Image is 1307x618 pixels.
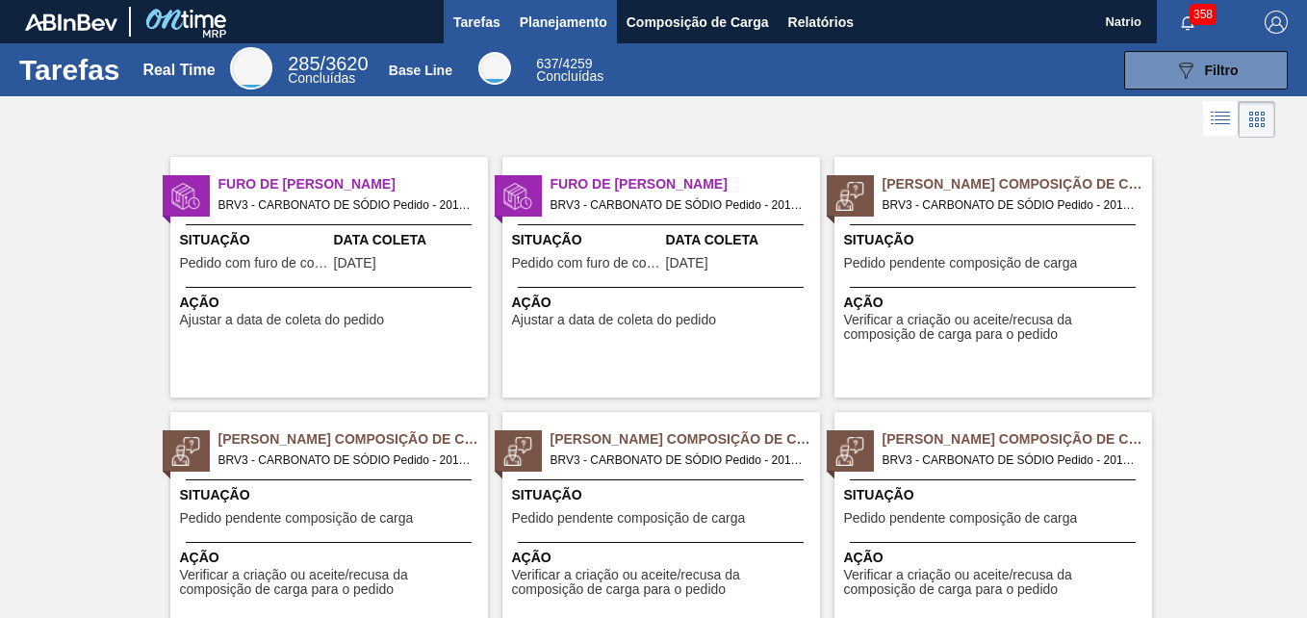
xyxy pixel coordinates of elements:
div: Base Line [389,63,452,78]
span: Pedido com furo de coleta [180,256,329,270]
span: 29/08/2025 [334,256,376,270]
span: Ação [512,548,815,568]
span: BRV3 - CARBONATO DE SÓDIO Pedido - 2018171 [883,450,1137,471]
span: 285 [288,53,320,74]
span: Data Coleta [334,230,483,250]
span: Ação [180,548,483,568]
span: Ação [844,293,1147,313]
div: Base Line [478,52,511,85]
span: Pedido Aguardando Composição de Carga [883,429,1152,450]
div: Real Time [288,56,368,85]
img: status [503,182,532,211]
img: status [835,437,864,466]
span: Pedido com furo de coleta [512,256,661,270]
span: BRV3 - CARBONATO DE SÓDIO Pedido - 2018168 [883,194,1137,216]
span: Verificar a criação ou aceite/recusa da composição de carga para o pedido [844,568,1147,598]
span: Ajustar a data de coleta do pedido [180,313,385,327]
span: Pedido pendente composição de carga [512,511,746,526]
span: Situação [180,230,329,250]
span: Verificar a criação ou aceite/recusa da composição de carga para o pedido [844,313,1147,343]
div: Real Time [142,62,215,79]
span: Situação [844,485,1147,505]
span: Situação [180,485,483,505]
span: Pedido Aguardando Composição de Carga [883,174,1152,194]
span: Pedido pendente composição de carga [180,511,414,526]
span: Furo de Coleta [551,174,820,194]
span: Ação [180,293,483,313]
span: Pedido Aguardando Composição de Carga [218,429,488,450]
img: status [171,437,200,466]
span: Situação [512,230,661,250]
span: 637 [536,56,558,71]
span: Planejamento [520,11,607,34]
span: / 3620 [288,53,368,74]
h1: Tarefas [19,59,120,81]
span: Ação [512,293,815,313]
span: Filtro [1205,63,1239,78]
span: BRV3 - CARBONATO DE SÓDIO Pedido - 2018170 [551,450,805,471]
span: Situação [512,485,815,505]
span: / 4259 [536,56,592,71]
span: 358 [1190,4,1217,25]
div: Visão em Lista [1203,101,1239,138]
span: Concluídas [288,70,355,86]
div: Base Line [536,58,603,83]
button: Filtro [1124,51,1288,90]
img: status [503,437,532,466]
span: Situação [844,230,1147,250]
span: Concluídas [536,68,603,84]
img: status [835,182,864,211]
span: Ajustar a data de coleta do pedido [512,313,717,327]
span: Relatórios [788,11,854,34]
img: status [171,182,200,211]
span: Ação [844,548,1147,568]
div: Visão em Cards [1239,101,1275,138]
span: Verificar a criação ou aceite/recusa da composição de carga para o pedido [512,568,815,598]
img: Logout [1265,11,1288,34]
span: Data Coleta [666,230,815,250]
span: Pedido pendente composição de carga [844,256,1078,270]
span: Pedido pendente composição de carga [844,511,1078,526]
span: Verificar a criação ou aceite/recusa da composição de carga para o pedido [180,568,483,598]
span: Pedido Aguardando Composição de Carga [551,429,820,450]
span: BRV3 - CARBONATO DE SÓDIO Pedido - 2018160 [551,194,805,216]
span: Furo de Coleta [218,174,488,194]
img: TNhmsLtSVTkK8tSr43FrP2fwEKptu5GPRR3wAAAABJRU5ErkJggg== [25,13,117,31]
span: BRV3 - CARBONATO DE SÓDIO Pedido - 2018169 [218,450,473,471]
span: Composição de Carga [627,11,769,34]
button: Notificações [1157,9,1218,36]
span: BRV3 - CARBONATO DE SÓDIO Pedido - 2018167 [218,194,473,216]
span: Tarefas [453,11,500,34]
span: 28/08/2025 [666,256,708,270]
div: Real Time [230,47,272,90]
